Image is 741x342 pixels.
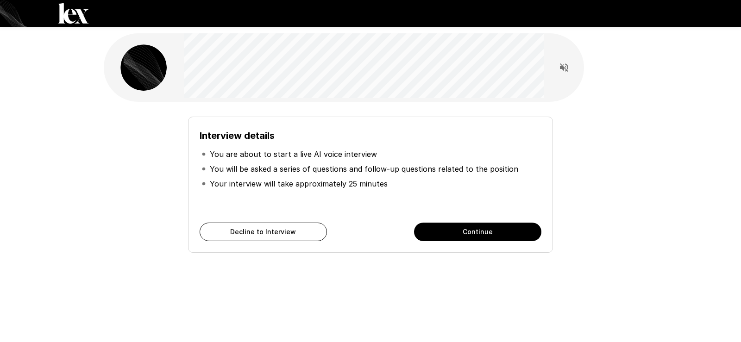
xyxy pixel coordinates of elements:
p: You are about to start a live AI voice interview [210,149,377,160]
p: Your interview will take approximately 25 minutes [210,178,388,189]
p: You will be asked a series of questions and follow-up questions related to the position [210,163,518,174]
img: lex_avatar2.png [120,44,167,91]
b: Interview details [200,130,275,141]
button: Decline to Interview [200,223,327,241]
button: Continue [414,223,541,241]
button: Read questions aloud [555,58,573,77]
